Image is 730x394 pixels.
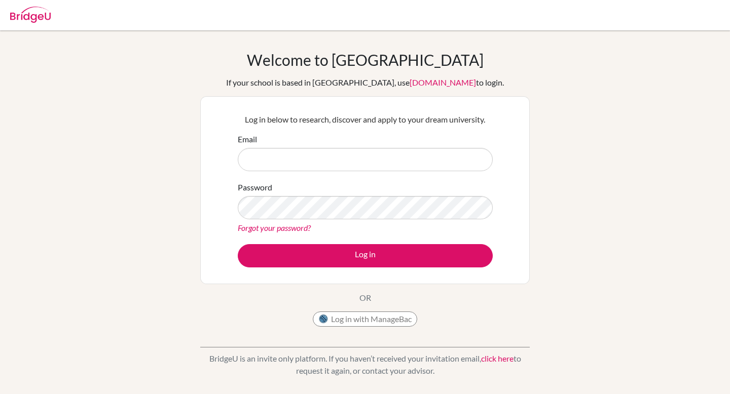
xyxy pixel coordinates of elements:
[238,244,493,267] button: Log in
[410,77,476,87] a: [DOMAIN_NAME]
[359,292,371,304] p: OR
[313,311,417,327] button: Log in with ManageBac
[238,181,272,193] label: Password
[238,113,493,126] p: Log in below to research, discover and apply to your dream university.
[200,352,530,377] p: BridgeU is an invite only platform. If you haven’t received your invitation email, to request it ...
[238,133,257,145] label: Email
[238,223,311,232] a: Forgot your password?
[481,353,514,363] a: click here
[10,7,51,23] img: Bridge-U
[226,76,504,89] div: If your school is based in [GEOGRAPHIC_DATA], use to login.
[247,51,484,69] h1: Welcome to [GEOGRAPHIC_DATA]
